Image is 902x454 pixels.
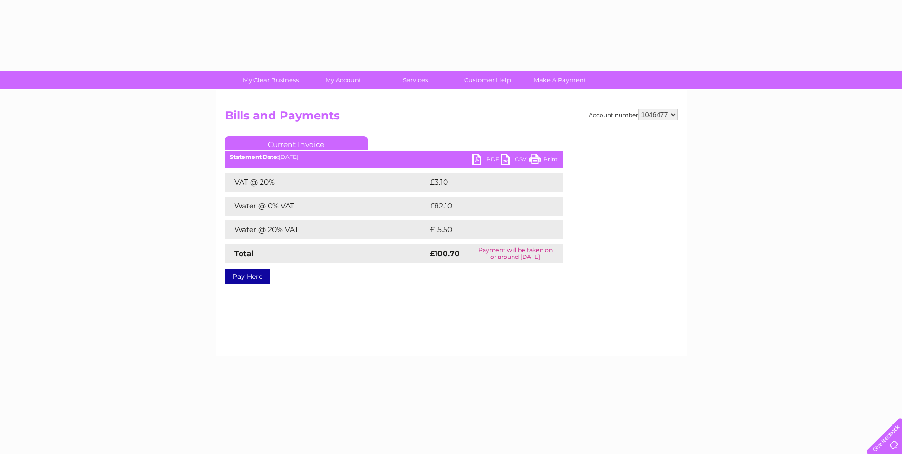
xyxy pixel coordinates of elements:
[430,249,460,258] strong: £100.70
[225,173,427,192] td: VAT @ 20%
[589,109,678,120] div: Account number
[225,220,427,239] td: Water @ 20% VAT
[225,154,563,160] div: [DATE]
[468,244,562,263] td: Payment will be taken on or around [DATE]
[472,154,501,168] a: PDF
[521,71,599,89] a: Make A Payment
[225,136,368,150] a: Current Invoice
[448,71,527,89] a: Customer Help
[529,154,558,168] a: Print
[230,153,279,160] b: Statement Date:
[427,220,543,239] td: £15.50
[427,197,543,216] td: £82.10
[376,71,455,89] a: Services
[427,173,539,192] td: £3.10
[225,197,427,216] td: Water @ 0% VAT
[234,249,254,258] strong: Total
[232,71,310,89] a: My Clear Business
[304,71,382,89] a: My Account
[501,154,529,168] a: CSV
[225,109,678,127] h2: Bills and Payments
[225,269,270,284] a: Pay Here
